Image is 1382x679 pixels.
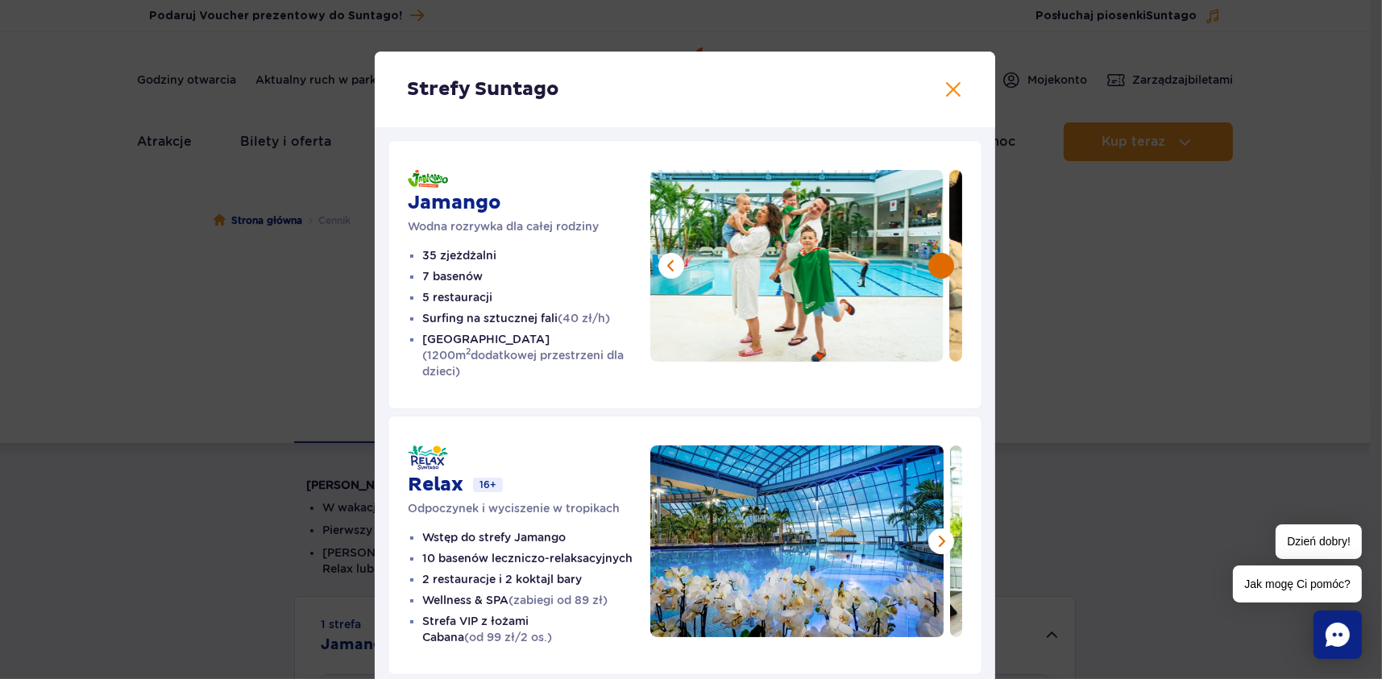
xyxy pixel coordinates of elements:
img: Kryty basen otoczony białymi orchideami i palmami, z widokiem na niebo o zmierzchu [650,445,944,637]
h3: Relax [408,473,463,497]
li: Wellness & SPA [422,592,650,608]
li: 5 restauracji [422,289,650,305]
span: (od 99 zł/2 os.) [464,631,552,644]
li: 7 basenów [422,268,650,284]
li: 10 basenów leczniczo-relaksacyjnych [422,550,650,566]
span: (1200m dodatkowej przestrzeni dla dzieci) [422,349,624,378]
li: 2 restauracje i 2 koktajl bary [422,571,650,587]
span: Jak mogę Ci pomóc? [1233,565,1362,602]
p: Wodna rozrywka dla całej rodziny [408,218,650,234]
p: Odpoczynek i wyciszenie w tropikach [408,500,650,516]
li: Strefa VIP z łożami Cabana [422,613,650,645]
li: Wstęp do strefy Jamango [422,529,650,545]
div: Chat [1314,611,1362,659]
h3: Jamango [408,191,650,215]
img: Jamango - Water Jungle [408,170,448,188]
span: Dzień dobry! [1276,524,1362,559]
h2: Strefy Suntago [407,77,963,101]
sup: 2 [466,346,471,357]
span: (zabiegi od 89 zł) [508,594,608,607]
span: (40 zł/h) [558,312,610,325]
li: Surfing na sztucznej fali [422,310,650,326]
li: 35 zjeżdżalni [422,247,650,263]
img: Relax - Suntago [408,445,448,470]
li: [GEOGRAPHIC_DATA] [422,331,650,379]
span: 16+ [473,478,503,492]
img: Pięcioosobowa rodzina w szlafrokach i klapkach bawi się przy krytym basenie otoczonym palmami [650,170,944,362]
